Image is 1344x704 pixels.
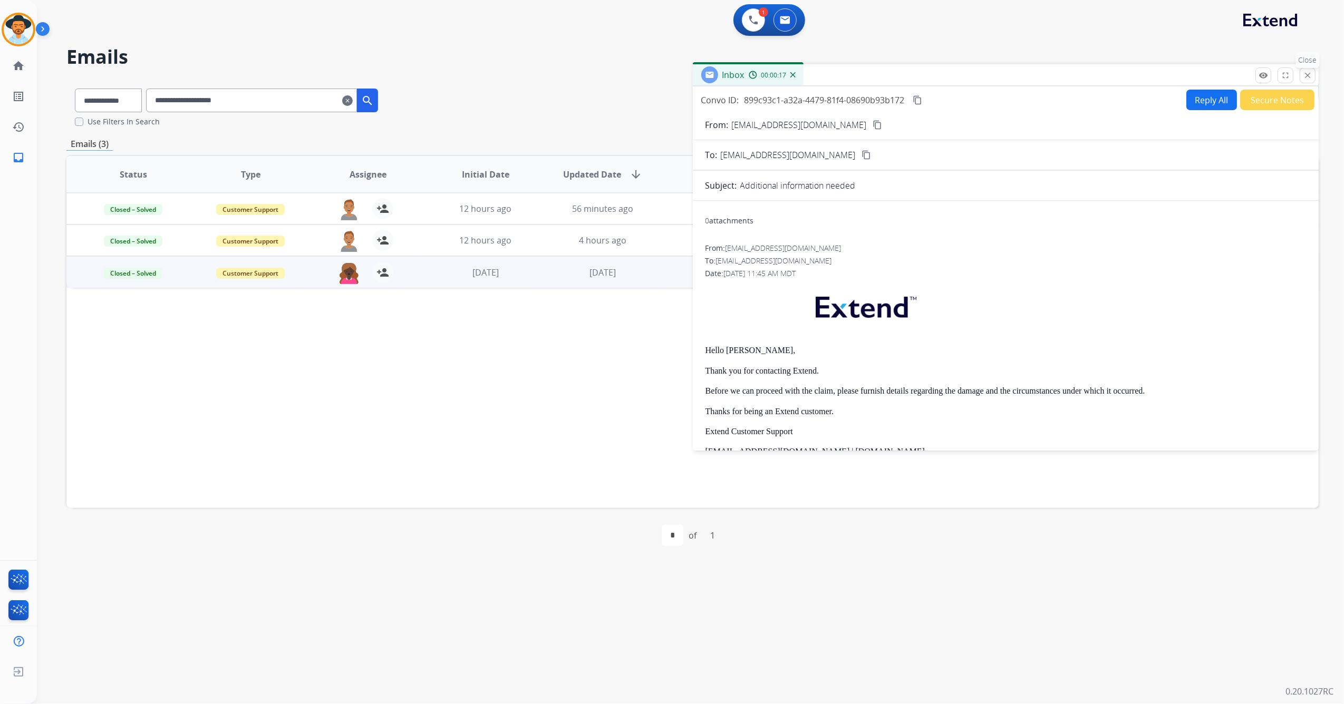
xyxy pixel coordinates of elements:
button: Close [1300,67,1316,83]
span: 899c93c1-a32a-4479-81f4-08690b93b172 [744,94,905,106]
button: Secure Notes [1240,90,1314,110]
span: 56 minutes ago [572,203,633,214]
h2: Emails [66,46,1319,67]
label: Use Filters In Search [88,116,160,127]
mat-icon: remove_red_eye [1259,71,1268,80]
span: Assignee [350,168,386,181]
mat-icon: arrow_downward [630,168,642,181]
p: From: [705,119,729,131]
span: Customer Support [216,236,285,247]
p: To: [705,149,718,161]
p: Additional information needed [740,179,856,192]
mat-icon: home [12,60,25,72]
div: Date: [705,268,1307,279]
mat-icon: content_copy [913,95,922,105]
mat-icon: clear [342,94,353,107]
div: 1 [759,7,768,17]
span: Initial Date [462,168,509,181]
img: agent-avatar [339,262,360,284]
div: To: [705,256,1307,266]
img: extend.png [802,284,927,326]
p: Extend Customer Support [705,427,1307,436]
span: [EMAIL_ADDRESS][DOMAIN_NAME] [716,256,832,266]
mat-icon: fullscreen [1281,71,1290,80]
p: Convo ID: [701,94,739,106]
p: [EMAIL_ADDRESS][DOMAIN_NAME] | [DOMAIN_NAME] [705,447,1307,456]
div: From: [705,243,1307,253]
span: 4 hours ago [579,234,626,246]
span: 0 [705,216,710,226]
p: Before we can proceed with the claim, please furnish details regarding the damage and the circums... [705,386,1307,396]
p: Subject: [705,179,737,192]
span: Closed – Solved [104,204,162,215]
span: Status [120,168,147,181]
p: [EMAIL_ADDRESS][DOMAIN_NAME] [732,119,867,131]
span: Inbox [722,69,744,81]
span: [EMAIL_ADDRESS][DOMAIN_NAME] [726,243,842,253]
div: 1 [702,525,723,546]
span: Updated Date [563,168,621,181]
mat-icon: content_copy [873,120,882,130]
p: Hello [PERSON_NAME], [705,346,1307,355]
span: [EMAIL_ADDRESS][DOMAIN_NAME] [721,149,856,161]
mat-icon: inbox [12,151,25,164]
span: 12 hours ago [459,234,511,246]
img: agent-avatar [339,198,360,220]
mat-icon: close [1303,71,1312,80]
mat-icon: search [361,94,374,107]
mat-icon: person_add [376,234,389,247]
span: [DATE] 11:45 AM MDT [724,268,796,278]
button: Reply All [1186,90,1237,110]
span: [DATE] [589,267,616,278]
p: Emails (3) [66,138,113,151]
span: Closed – Solved [104,236,162,247]
span: Customer Support [216,268,285,279]
img: agent-avatar [339,230,360,252]
div: of [689,529,697,542]
p: Thank you for contacting Extend. [705,366,1307,376]
mat-icon: list_alt [12,90,25,103]
span: [DATE] [472,267,499,278]
mat-icon: history [12,121,25,133]
p: Thanks for being an Extend customer. [705,407,1307,416]
div: attachments [705,216,754,226]
img: avatar [4,15,33,44]
mat-icon: content_copy [862,150,871,160]
span: Type [241,168,260,181]
mat-icon: person_add [376,202,389,215]
span: 12 hours ago [459,203,511,214]
p: 0.20.1027RC [1285,685,1333,698]
p: Close [1296,52,1320,68]
span: Customer Support [216,204,285,215]
span: 00:00:17 [761,71,787,80]
span: Closed – Solved [104,268,162,279]
mat-icon: person_add [376,266,389,279]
